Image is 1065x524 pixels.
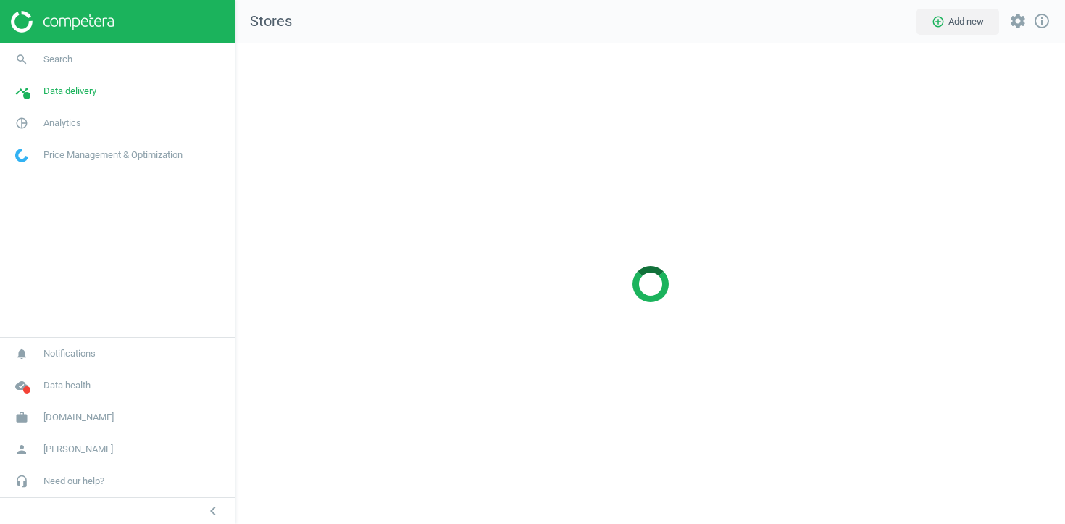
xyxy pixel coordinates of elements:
[204,502,222,520] i: chevron_left
[43,411,114,424] span: [DOMAIN_NAME]
[8,372,35,399] i: cloud_done
[8,404,35,431] i: work
[43,347,96,360] span: Notifications
[932,15,945,28] i: add_circle_outline
[43,443,113,456] span: [PERSON_NAME]
[43,379,91,392] span: Data health
[43,117,81,130] span: Analytics
[195,502,231,520] button: chevron_left
[8,46,35,73] i: search
[8,436,35,463] i: person
[15,149,28,162] img: wGWNvw8QSZomAAAAABJRU5ErkJggg==
[43,149,183,162] span: Price Management & Optimization
[8,340,35,367] i: notifications
[43,53,72,66] span: Search
[8,467,35,495] i: headset_mic
[916,9,999,35] button: add_circle_outlineAdd new
[43,475,104,488] span: Need our help?
[1033,12,1051,31] a: info_outline
[1003,6,1033,37] button: settings
[1033,12,1051,30] i: info_outline
[43,85,96,98] span: Data delivery
[235,12,292,32] span: Stores
[8,109,35,137] i: pie_chart_outlined
[8,78,35,105] i: timeline
[1009,12,1027,30] i: settings
[11,11,114,33] img: ajHJNr6hYgQAAAAASUVORK5CYII=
